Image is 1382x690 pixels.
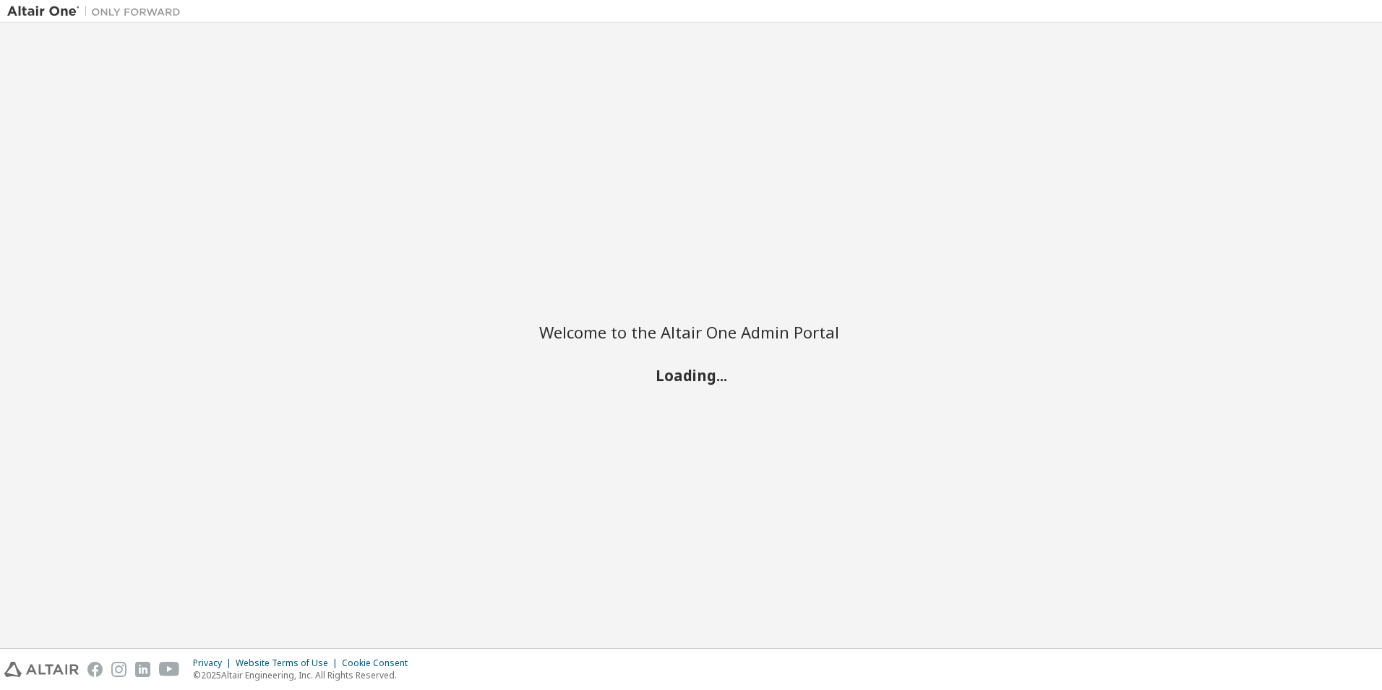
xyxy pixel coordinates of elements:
[135,662,150,677] img: linkedin.svg
[539,366,843,385] h2: Loading...
[236,657,342,669] div: Website Terms of Use
[539,322,843,342] h2: Welcome to the Altair One Admin Portal
[4,662,79,677] img: altair_logo.svg
[193,669,416,681] p: © 2025 Altair Engineering, Inc. All Rights Reserved.
[111,662,126,677] img: instagram.svg
[7,4,188,19] img: Altair One
[87,662,103,677] img: facebook.svg
[159,662,180,677] img: youtube.svg
[342,657,416,669] div: Cookie Consent
[193,657,236,669] div: Privacy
